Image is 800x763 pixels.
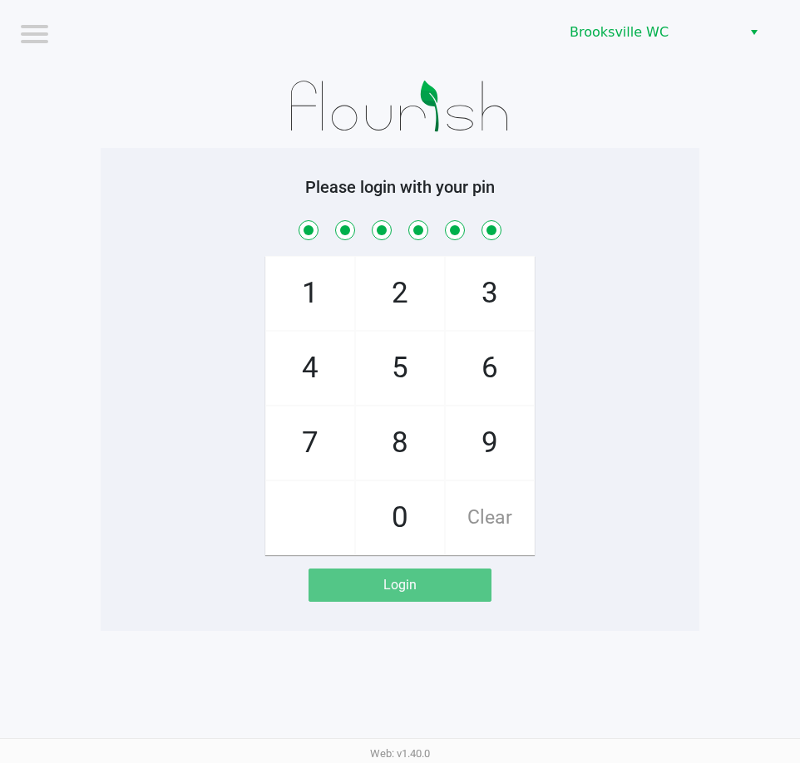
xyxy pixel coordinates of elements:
[570,22,732,42] span: Brooksville WC
[446,257,534,330] span: 3
[356,481,444,554] span: 0
[356,406,444,480] span: 8
[266,406,354,480] span: 7
[356,332,444,405] span: 5
[446,332,534,405] span: 6
[446,406,534,480] span: 9
[113,177,687,197] h5: Please login with your pin
[266,257,354,330] span: 1
[356,257,444,330] span: 2
[266,332,354,405] span: 4
[370,747,430,760] span: Web: v1.40.0
[446,481,534,554] span: Clear
[742,17,766,47] button: Select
